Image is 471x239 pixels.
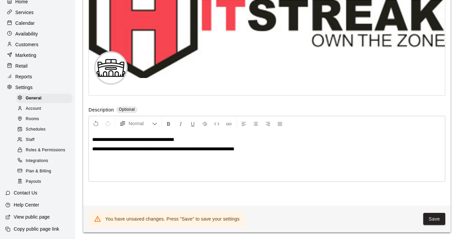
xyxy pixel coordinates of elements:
[89,106,114,114] label: Description
[16,146,72,155] div: Roles & Permissions
[15,20,35,26] p: Calendar
[26,126,46,133] span: Schedules
[15,52,36,59] p: Marketing
[187,117,198,130] button: Format Underline
[16,176,75,187] a: Payouts
[16,93,75,103] a: General
[199,117,210,130] button: Format Strikethrough
[119,107,135,112] span: Optional
[14,189,37,196] p: Contact Us
[16,156,72,166] div: Integrations
[16,145,75,156] a: Roles & Permissions
[423,213,445,225] button: Save
[16,166,75,176] a: Plan & Billing
[163,117,174,130] button: Format Bold
[90,117,102,130] button: Undo
[5,18,70,28] a: Calendar
[26,137,34,143] span: Staff
[15,30,38,37] p: Availability
[26,95,42,102] span: General
[16,135,72,145] div: Staff
[129,120,152,127] span: Normal
[15,9,34,16] p: Services
[16,177,72,186] div: Payouts
[5,50,70,60] a: Marketing
[16,125,75,135] a: Schedules
[117,117,160,130] button: Formatting Options
[16,94,72,103] div: General
[105,213,240,225] div: You have unsaved changes. Press "Save" to save your settings
[26,168,51,175] span: Plan & Billing
[250,117,262,130] button: Center Align
[223,117,234,130] button: Insert Link
[14,226,59,232] p: Copy public page link
[5,82,70,92] a: Settings
[15,73,32,80] p: Reports
[15,63,28,69] p: Retail
[211,117,222,130] button: Insert Code
[26,147,65,154] span: Roles & Permissions
[15,84,33,91] p: Settings
[5,72,70,82] a: Reports
[16,114,72,124] div: Rooms
[16,125,72,134] div: Schedules
[14,214,50,220] p: View public page
[26,178,41,185] span: Payouts
[238,117,250,130] button: Left Align
[5,7,70,17] a: Services
[16,156,75,166] a: Integrations
[16,103,75,114] a: Account
[26,116,39,123] span: Rooms
[102,117,114,130] button: Redo
[26,105,41,112] span: Account
[16,167,72,176] div: Plan & Billing
[16,135,75,145] a: Staff
[5,61,70,71] a: Retail
[26,158,48,164] span: Integrations
[14,202,39,208] p: Help Center
[175,117,186,130] button: Format Italics
[274,117,286,130] button: Justify Align
[262,117,274,130] button: Right Align
[16,114,75,125] a: Rooms
[16,104,72,113] div: Account
[5,39,70,50] a: Customers
[5,29,70,39] a: Availability
[15,41,38,48] p: Customers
